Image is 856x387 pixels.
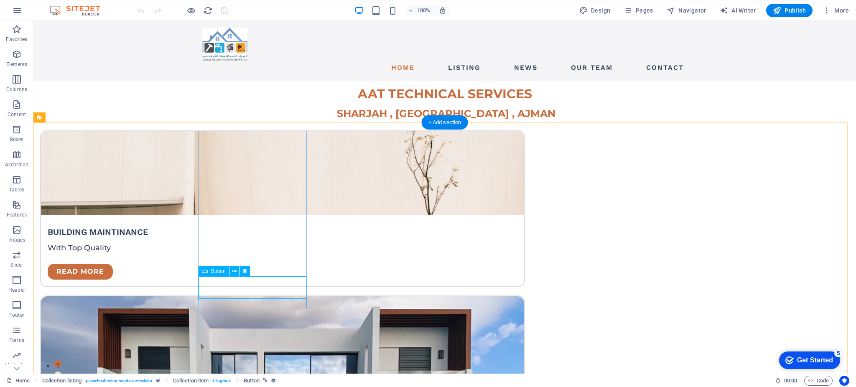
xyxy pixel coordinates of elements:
p: Tables [9,186,24,193]
i: This element is bound to a collection [271,378,276,383]
i: This element is a customizable preset [156,378,160,383]
button: Pages [620,4,656,17]
button: Code [804,376,833,386]
div: Design (Ctrl+Alt+Y) [576,4,614,17]
button: Navigator [663,4,710,17]
p: Marketing [5,362,28,369]
button: Design [576,4,614,17]
p: Images [8,237,25,243]
p: Accordion [5,161,28,168]
span: Click to select. Double-click to edit [42,376,82,386]
span: 00 00 [784,376,797,386]
p: Boxes [10,136,24,143]
div: Get Started 5 items remaining, 0% complete [7,4,68,22]
p: Header [8,287,25,293]
span: . preset-collection-container-estator [85,376,153,386]
span: : [790,377,791,384]
span: Click to select. Double-click to edit [244,376,260,386]
p: Content [8,111,26,118]
p: Favorites [6,36,27,43]
div: 5 [62,2,70,10]
nav: breadcrumb [42,376,276,386]
p: Slider [10,262,23,268]
button: Usercentrics [839,376,849,386]
span: Pages [624,6,653,15]
a: Click to cancel selection. Double-click to open Pages [7,376,30,386]
span: . blog-box [212,376,231,386]
span: Button [211,269,226,274]
span: Click to select. Double-click to edit [173,376,209,386]
button: reload [203,5,213,15]
button: 2 [21,351,28,358]
span: Design [579,6,611,15]
button: Publish [766,4,813,17]
h6: Session time [775,376,797,386]
p: Columns [6,86,27,93]
div: + Add section [422,115,468,130]
span: AI Writer [720,6,756,15]
h6: 100% [417,5,431,15]
span: More [823,6,849,15]
span: Publish [773,6,806,15]
button: AI Writer [716,4,759,17]
p: Forms [9,337,24,344]
p: Footer [9,312,24,318]
img: Editor Logo [48,5,111,15]
button: More [819,4,852,17]
button: 1 [21,339,28,346]
span: Navigator [667,6,706,15]
p: Elements [6,61,28,68]
div: Get Started [25,9,61,17]
i: On resize automatically adjust zoom level to fit chosen device. [439,7,446,14]
p: Features [7,211,27,218]
span: Code [808,376,829,386]
button: 100% [405,5,434,15]
i: This element is linked [263,378,267,383]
